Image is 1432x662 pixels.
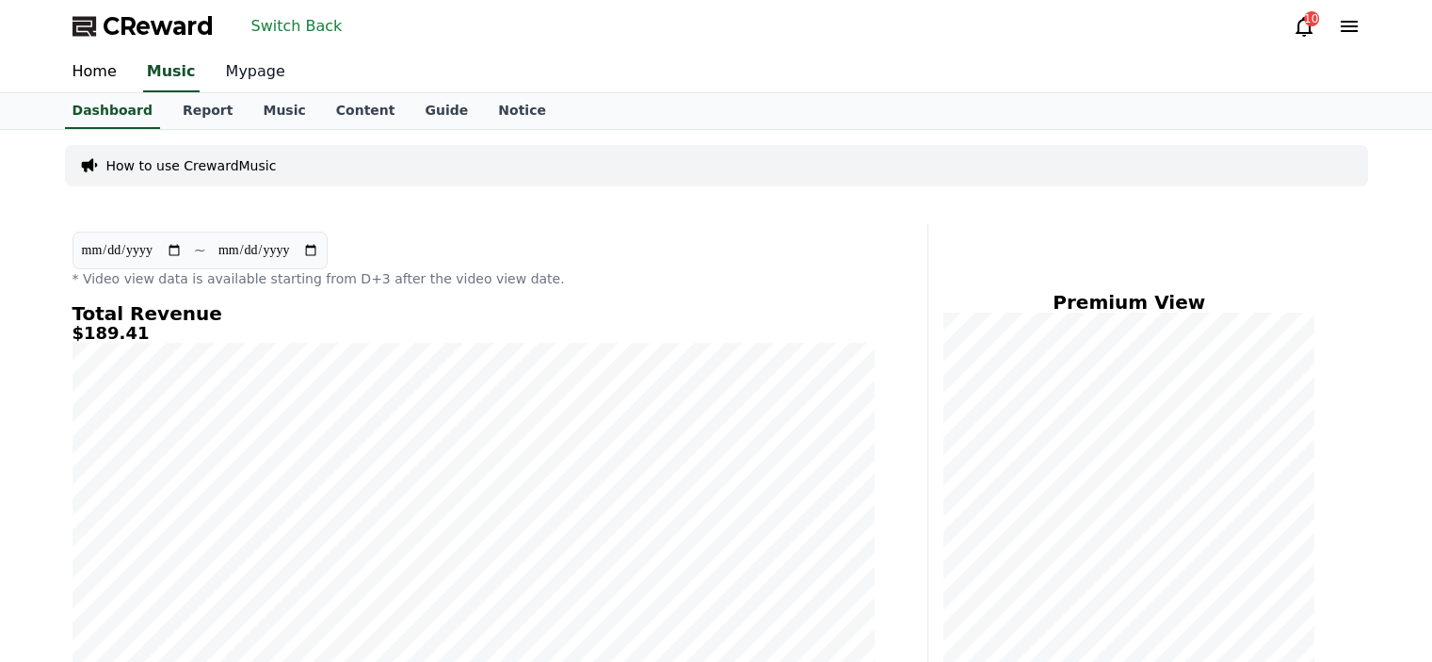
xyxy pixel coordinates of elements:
button: Switch Back [244,11,350,41]
p: * Video view data is available starting from D+3 after the video view date. [72,269,875,288]
a: Guide [410,93,483,129]
a: Content [321,93,410,129]
a: Mypage [211,53,300,92]
a: How to use CrewardMusic [106,156,277,175]
a: Notice [483,93,561,129]
div: 10 [1304,11,1319,26]
a: 10 [1293,15,1315,38]
h4: Total Revenue [72,303,875,324]
a: Dashboard [65,93,160,129]
a: CReward [72,11,214,41]
a: Music [248,93,320,129]
h4: Premium View [943,292,1315,313]
a: Home [57,53,132,92]
a: Music [143,53,200,92]
p: ~ [194,239,206,262]
h5: $189.41 [72,324,875,343]
a: Report [168,93,249,129]
span: CReward [103,11,214,41]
